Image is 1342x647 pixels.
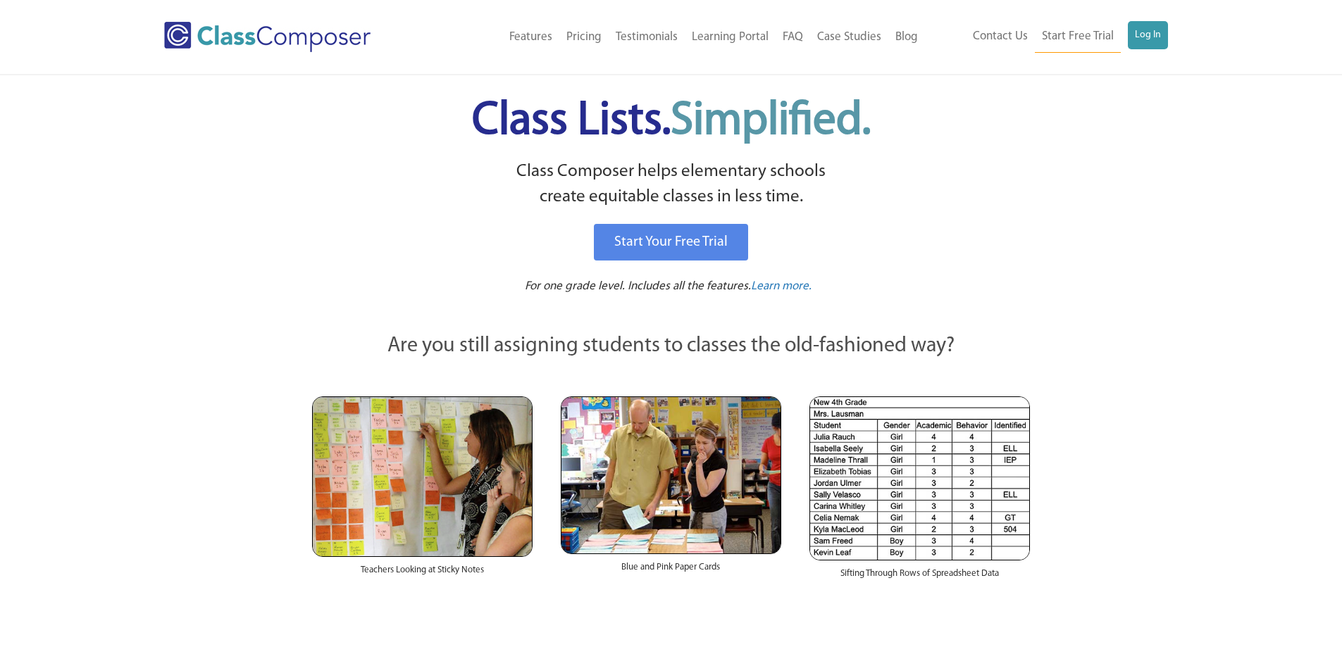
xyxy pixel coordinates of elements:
nav: Header Menu [925,21,1168,53]
a: Start Free Trial [1035,21,1121,53]
a: Learning Portal [685,22,776,53]
a: Testimonials [609,22,685,53]
a: Learn more. [751,278,812,296]
div: Teachers Looking at Sticky Notes [312,557,533,591]
span: Simplified. [671,99,871,144]
span: Learn more. [751,280,812,292]
span: Class Lists. [472,99,871,144]
img: Blue and Pink Paper Cards [561,396,781,553]
span: For one grade level. Includes all the features. [525,280,751,292]
div: Blue and Pink Paper Cards [561,554,781,588]
a: Blog [888,22,925,53]
a: Start Your Free Trial [594,224,748,260]
span: Start Your Free Trial [614,235,728,249]
p: Class Composer helps elementary schools create equitable classes in less time. [310,159,1033,211]
p: Are you still assigning students to classes the old-fashioned way? [312,331,1031,362]
img: Teachers Looking at Sticky Notes [312,396,533,557]
div: Sifting Through Rows of Spreadsheet Data [809,560,1030,594]
img: Class Composer [164,22,371,52]
a: FAQ [776,22,810,53]
a: Features [502,22,559,53]
a: Case Studies [810,22,888,53]
a: Log In [1128,21,1168,49]
img: Spreadsheets [809,396,1030,560]
a: Pricing [559,22,609,53]
nav: Header Menu [428,22,925,53]
a: Contact Us [966,21,1035,52]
